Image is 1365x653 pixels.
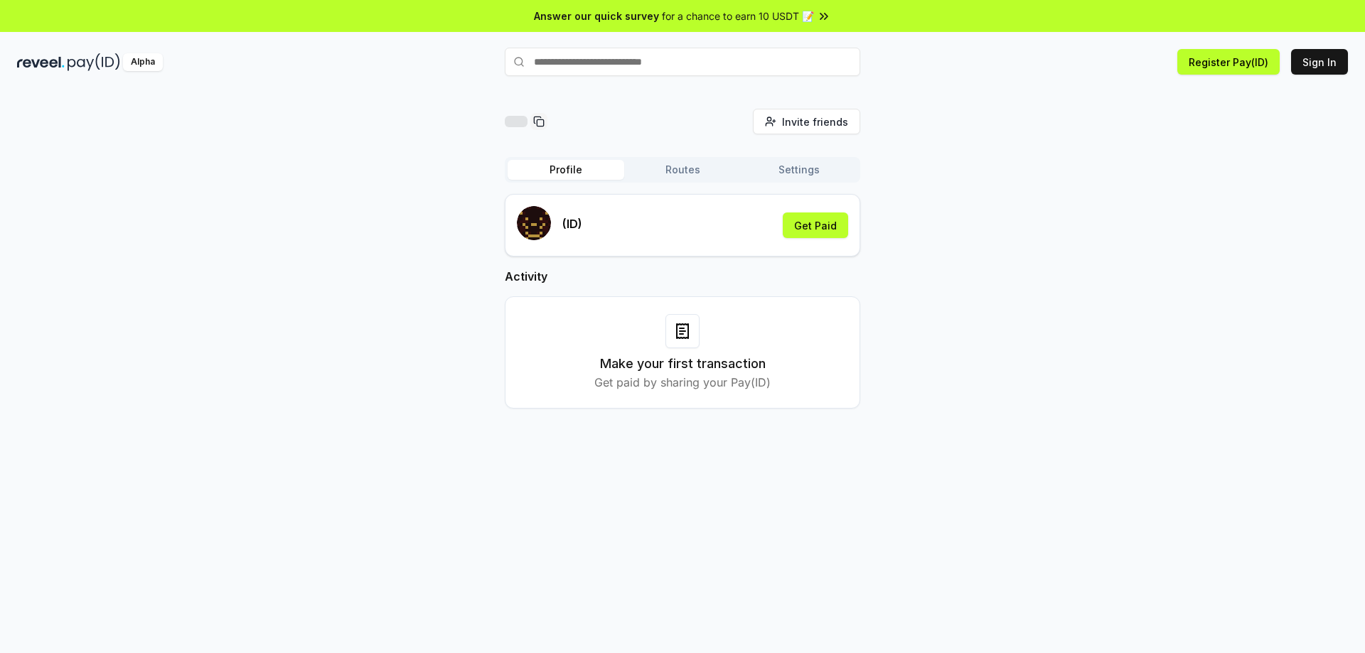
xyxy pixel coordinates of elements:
span: Answer our quick survey [534,9,659,23]
button: Sign In [1291,49,1348,75]
span: for a chance to earn 10 USDT 📝 [662,9,814,23]
p: Get paid by sharing your Pay(ID) [594,374,771,391]
button: Register Pay(ID) [1177,49,1280,75]
h3: Make your first transaction [600,354,766,374]
div: Alpha [123,53,163,71]
h2: Activity [505,268,860,285]
button: Get Paid [783,212,848,238]
span: Invite friends [782,114,848,129]
p: (ID) [562,215,582,232]
img: pay_id [68,53,120,71]
button: Profile [508,160,624,180]
img: reveel_dark [17,53,65,71]
button: Invite friends [753,109,860,134]
button: Settings [741,160,857,180]
button: Routes [624,160,741,180]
